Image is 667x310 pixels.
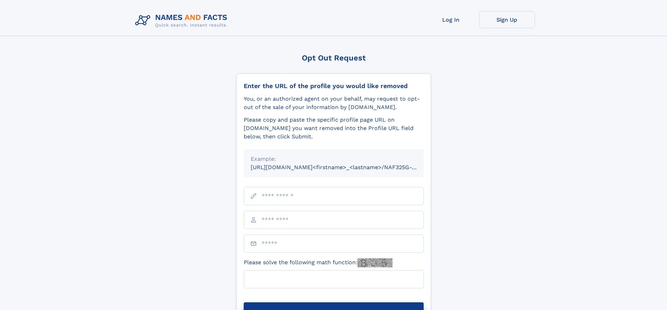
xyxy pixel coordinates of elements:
[479,11,535,28] a: Sign Up
[251,155,417,163] div: Example:
[423,11,479,28] a: Log In
[244,258,392,267] label: Please solve the following math function:
[244,116,424,141] div: Please copy and paste the specific profile page URL on [DOMAIN_NAME] you want removed into the Pr...
[244,82,424,90] div: Enter the URL of the profile you would like removed
[244,95,424,111] div: You, or an authorized agent on your behalf, may request to opt-out of the sale of your informatio...
[251,164,437,171] small: [URL][DOMAIN_NAME]<firstname>_<lastname>/NAF325G-xxxxxxxx
[132,11,233,30] img: Logo Names and Facts
[236,53,431,62] div: Opt Out Request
